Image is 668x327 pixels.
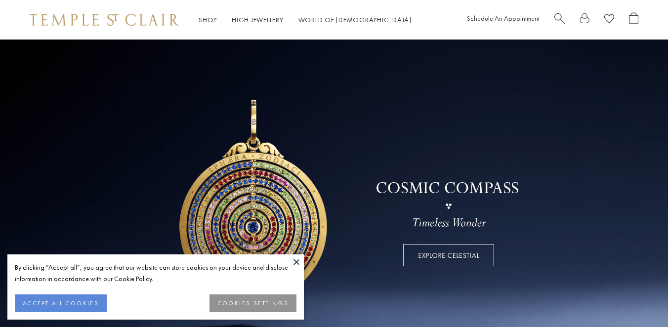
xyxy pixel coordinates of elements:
a: World of [DEMOGRAPHIC_DATA]World of [DEMOGRAPHIC_DATA] [298,15,412,24]
nav: Main navigation [199,14,412,26]
div: By clicking “Accept all”, you agree that our website can store cookies on your device and disclos... [15,262,296,285]
a: Search [554,12,565,28]
a: Open Shopping Bag [629,12,638,28]
a: View Wishlist [604,12,614,28]
img: Temple St. Clair [30,14,179,26]
iframe: Gorgias live chat messenger [619,281,658,317]
button: COOKIES SETTINGS [209,294,296,312]
a: High JewelleryHigh Jewellery [232,15,284,24]
a: Schedule An Appointment [467,14,540,23]
button: ACCEPT ALL COOKIES [15,294,107,312]
a: ShopShop [199,15,217,24]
